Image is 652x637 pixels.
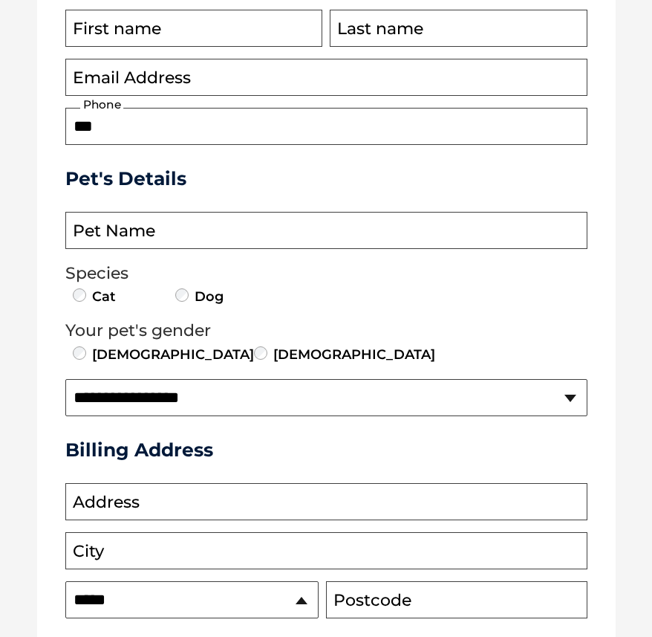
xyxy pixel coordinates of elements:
[65,439,587,461] h3: Billing Address
[65,264,587,283] legend: Species
[80,98,123,111] label: Phone
[73,68,191,88] label: Email Address
[333,591,411,610] label: Postcode
[73,493,140,512] label: Address
[73,542,104,561] label: City
[193,287,224,306] label: Dog
[59,167,593,190] h3: Pet's Details
[73,19,161,39] label: First name
[272,345,435,364] label: [DEMOGRAPHIC_DATA]
[91,287,116,306] label: Cat
[91,345,254,364] label: [DEMOGRAPHIC_DATA]
[337,19,423,39] label: Last name
[65,321,587,340] legend: Your pet's gender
